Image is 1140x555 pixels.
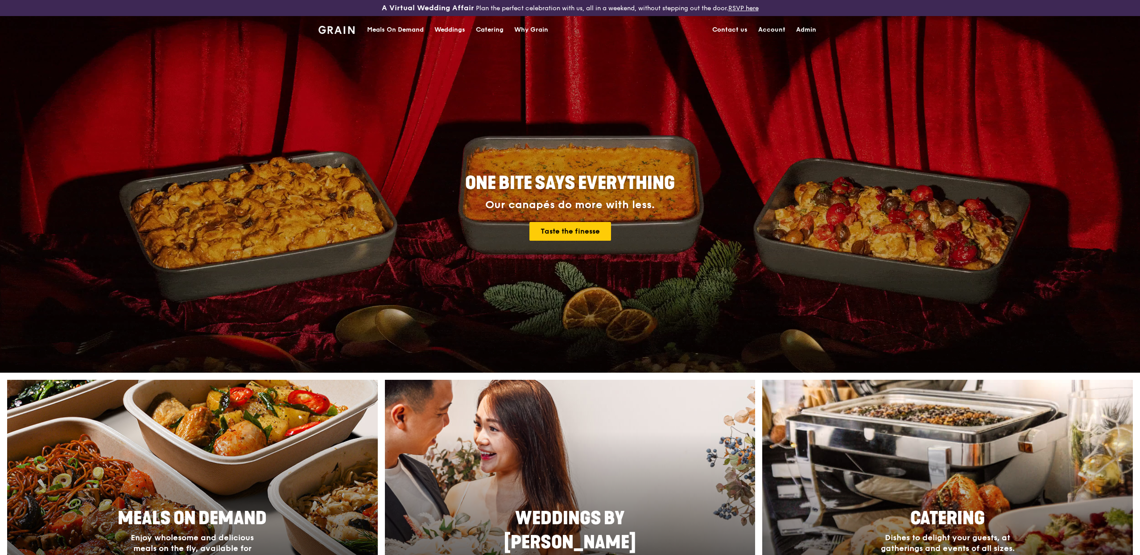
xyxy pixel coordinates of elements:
[471,16,509,43] a: Catering
[753,16,791,43] a: Account
[514,16,548,43] div: Why Grain
[313,4,827,12] div: Plan the perfect celebration with us, all in a weekend, without stepping out the door.
[910,508,985,529] span: Catering
[434,16,465,43] div: Weddings
[728,4,759,12] a: RSVP here
[318,16,355,42] a: GrainGrain
[707,16,753,43] a: Contact us
[382,4,474,12] h3: A Virtual Wedding Affair
[465,173,675,194] span: ONE BITE SAYS EVERYTHING
[429,16,471,43] a: Weddings
[367,16,424,43] div: Meals On Demand
[791,16,822,43] a: Admin
[318,26,355,34] img: Grain
[881,533,1015,553] span: Dishes to delight your guests, at gatherings and events of all sizes.
[476,16,504,43] div: Catering
[509,16,553,43] a: Why Grain
[409,199,731,211] div: Our canapés do more with less.
[529,222,611,241] a: Taste the finesse
[118,508,267,529] span: Meals On Demand
[504,508,636,553] span: Weddings by [PERSON_NAME]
